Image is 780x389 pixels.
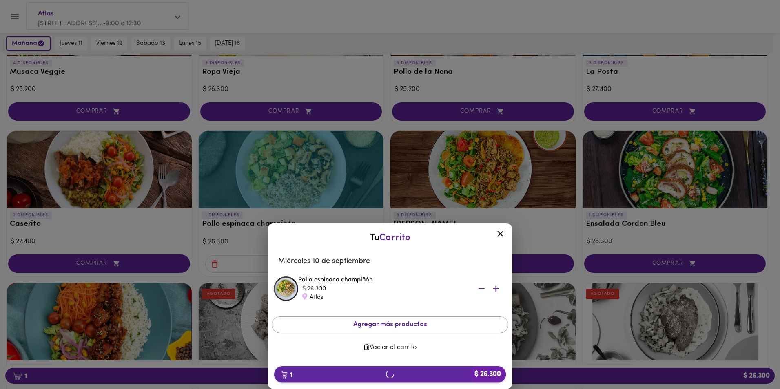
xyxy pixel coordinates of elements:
span: Agregar más productos [279,321,501,329]
button: Agregar más productos [272,316,508,333]
b: 1 [277,369,297,380]
span: Carrito [379,233,410,243]
img: cart.png [281,371,288,379]
button: 1$ 26.300 [274,366,506,382]
li: Miércoles 10 de septiembre [272,252,508,271]
div: $ 26.300 [302,285,465,293]
div: Atlas [302,293,465,302]
img: Pollo espinaca champiñón [274,276,298,301]
b: $ 26.300 [470,366,506,382]
button: Vaciar el carrito [272,340,508,356]
iframe: Messagebird Livechat Widget [733,342,772,381]
div: Pollo espinaca champiñón [298,276,506,302]
span: Vaciar el carrito [278,344,502,351]
div: Tu [276,232,504,244]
